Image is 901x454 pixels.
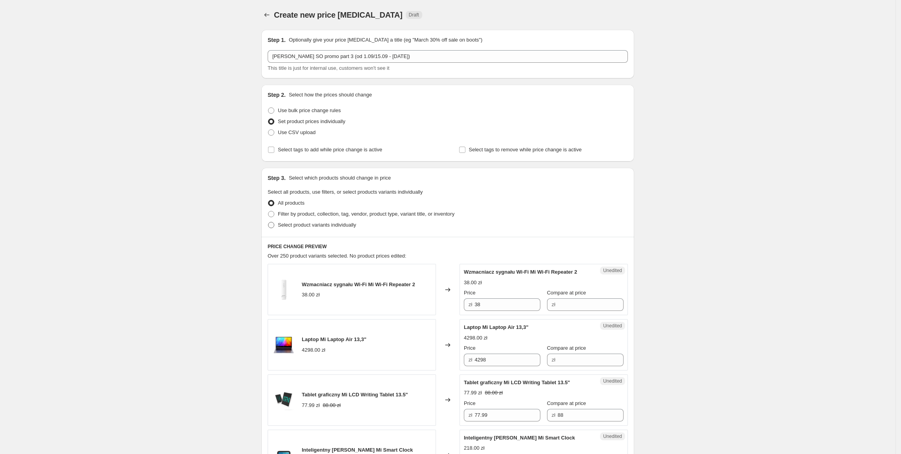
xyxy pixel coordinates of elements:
span: zł [469,357,472,363]
span: Unedited [603,323,622,329]
span: Unedited [603,378,622,384]
span: Price [464,400,476,406]
h2: Step 1. [268,36,286,44]
strike: 88.00 zł [323,401,341,409]
span: Laptop Mi Laptop Air 13,3" [302,336,367,342]
div: 218.00 zł [464,444,485,452]
span: This title is just for internal use, customers won't see it [268,65,389,71]
span: zł [469,301,472,307]
span: Select tags to add while price change is active [278,147,382,153]
span: Use CSV upload [278,129,316,135]
span: Set product prices individually [278,118,345,124]
span: Compare at price [547,290,586,296]
div: 4298.00 zł [302,346,325,354]
span: Wzmacniacz sygnału Wi-Fi Mi Wi-Fi Repeater 2 [464,269,577,275]
span: Filter by product, collection, tag, vendor, product type, variant title, or inventory [278,211,454,217]
span: Select tags to remove while price change is active [469,147,582,153]
p: Select which products should change in price [289,174,391,182]
input: 30% off holiday sale [268,50,628,63]
span: Unedited [603,433,622,439]
span: Tablet graficzny Mi LCD Writing Tablet 13.5" [464,380,570,385]
h2: Step 3. [268,174,286,182]
img: 2440_miwi-firepeater2-800px-hero_deacd39b-4afe-45af-8466-545dca7275b4_80x.png [272,278,295,301]
span: Price [464,345,476,351]
span: Create new price [MEDICAL_DATA] [274,11,403,19]
span: Wzmacniacz sygnału Wi-Fi Mi Wi-Fi Repeater 2 [302,281,415,287]
span: Inteligentny [PERSON_NAME] Mi Smart Clock [302,447,413,453]
span: Draft [409,12,419,18]
h2: Step 2. [268,91,286,99]
span: Compare at price [547,400,586,406]
span: zł [552,412,555,418]
span: zł [552,357,555,363]
span: Use bulk price change rules [278,107,341,113]
div: 38.00 zł [302,291,320,299]
p: Optionally give your price [MEDICAL_DATA] a title (eg "March 30% off sale on boots") [289,36,482,44]
img: 3473_milcdwritingtablet_135-800px-0-hero-shadow_26e52aff-b5c8-4582-ab8e-1f43fc8d9087_80x.png [272,388,295,412]
span: Unedited [603,267,622,274]
div: 77.99 zł [464,389,482,397]
div: 4298.00 zł [464,334,487,342]
span: Price [464,290,476,296]
h6: PRICE CHANGE PREVIEW [268,243,628,250]
div: 77.99 zł [302,401,320,409]
button: Price change jobs [261,9,272,20]
span: Compare at price [547,345,586,351]
strike: 88.00 zł [485,389,503,397]
span: Over 250 product variants selected. No product prices edited: [268,253,406,259]
span: Select product variants individually [278,222,356,228]
span: zł [469,412,472,418]
span: zł [552,301,555,307]
span: Laptop Mi Laptop Air 13,3" [464,324,529,330]
span: Tablet graficzny Mi LCD Writing Tablet 13.5" [302,392,408,398]
span: All products [278,200,305,206]
div: 38.00 zł [464,279,482,287]
span: Inteligentny [PERSON_NAME] Mi Smart Clock [464,435,575,441]
span: Select all products, use filters, or select products variants individually [268,189,423,195]
p: Select how the prices should change [289,91,372,99]
img: 3350_milaptopair13_3-1600px-hero_1_0b6400dd-03a2-45d0-aafc-2acc7c672cbc_80x.png [272,333,295,357]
